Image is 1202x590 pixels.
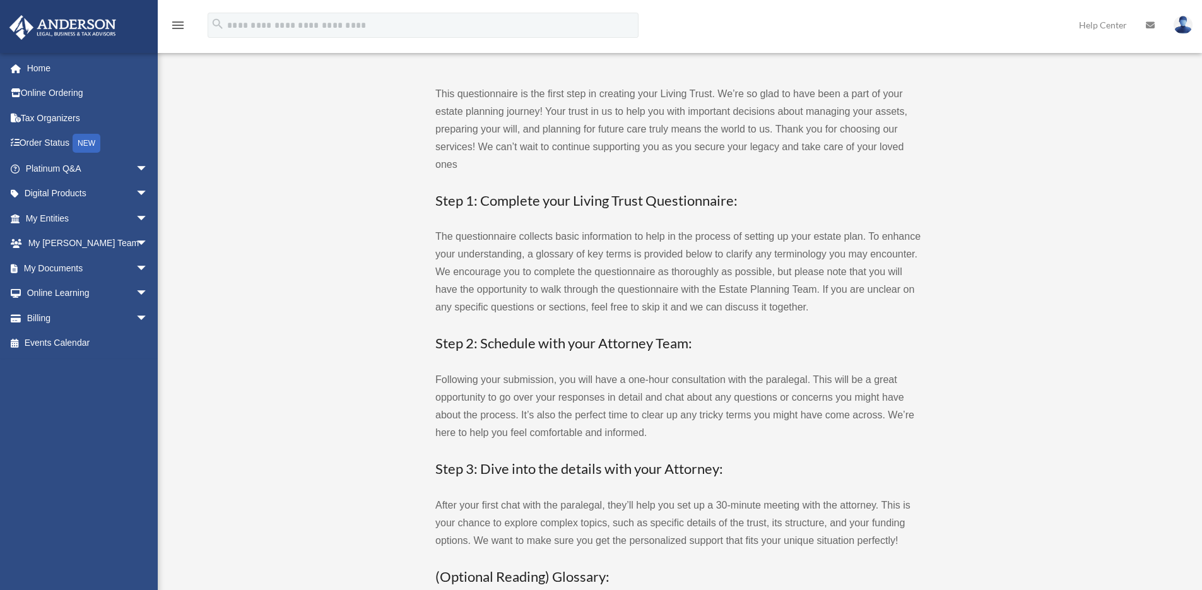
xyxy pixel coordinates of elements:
[136,305,161,331] span: arrow_drop_down
[1174,16,1193,34] img: User Pic
[136,181,161,207] span: arrow_drop_down
[211,17,225,31] i: search
[435,228,921,316] p: The questionnaire collects basic information to help in the process of setting up your estate pla...
[435,371,921,442] p: Following your submission, you will have a one-hour consultation with the paralegal. This will be...
[136,281,161,307] span: arrow_drop_down
[136,256,161,281] span: arrow_drop_down
[9,231,167,256] a: My [PERSON_NAME] Teamarrow_drop_down
[9,105,167,131] a: Tax Organizers
[136,231,161,257] span: arrow_drop_down
[136,206,161,232] span: arrow_drop_down
[9,131,167,156] a: Order StatusNEW
[9,305,167,331] a: Billingarrow_drop_down
[136,156,161,182] span: arrow_drop_down
[9,156,167,181] a: Platinum Q&Aarrow_drop_down
[9,331,167,356] a: Events Calendar
[6,15,120,40] img: Anderson Advisors Platinum Portal
[170,22,186,33] a: menu
[435,334,921,353] h3: Step 2: Schedule with your Attorney Team:
[435,459,921,479] h3: Step 3: Dive into the details with your Attorney:
[9,206,167,231] a: My Entitiesarrow_drop_down
[435,497,921,550] p: After your first chat with the paralegal, they’ll help you set up a 30-minute meeting with the at...
[435,191,921,211] h3: Step 1: Complete your Living Trust Questionnaire:
[9,56,167,81] a: Home
[9,181,167,206] a: Digital Productsarrow_drop_down
[170,18,186,33] i: menu
[73,134,100,153] div: NEW
[435,85,921,174] p: This questionnaire is the first step in creating your Living Trust. We’re so glad to have been a ...
[9,256,167,281] a: My Documentsarrow_drop_down
[9,281,167,306] a: Online Learningarrow_drop_down
[9,81,167,106] a: Online Ordering
[435,567,921,587] h3: (Optional Reading) Glossary:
